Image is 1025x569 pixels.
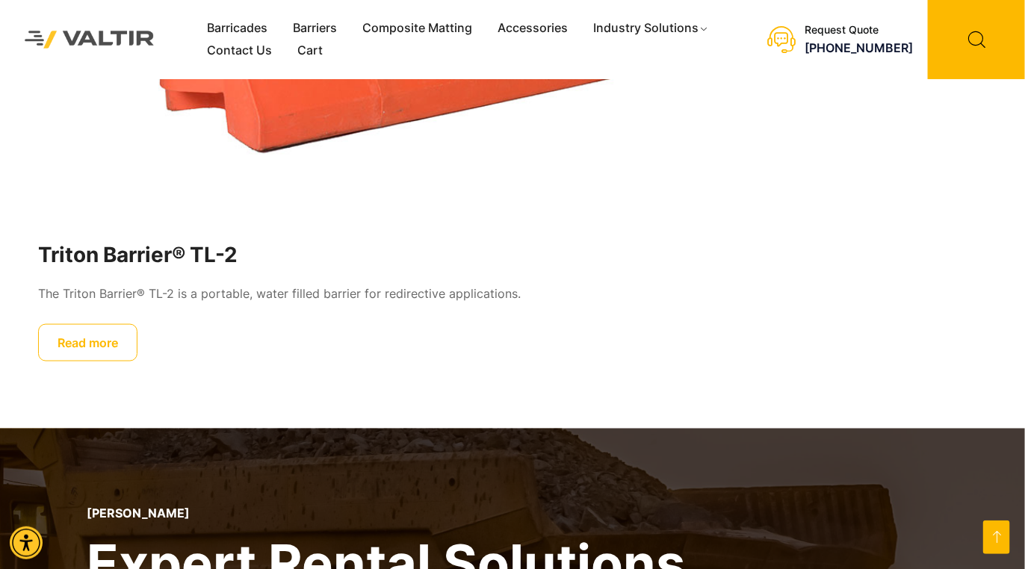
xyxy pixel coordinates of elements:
a: Contact Us [194,40,285,62]
a: Composite Matting [350,17,485,40]
img: Valtir Rentals [11,17,168,62]
div: Request Quote [805,24,913,37]
p: The Triton Barrier® TL-2 is a portable, water filled barrier for redirective applications. [38,283,987,305]
a: Barricades [194,17,280,40]
a: Open this option [983,520,1010,554]
a: Cart [285,40,335,62]
a: Industry Solutions [580,17,722,40]
div: Accessibility Menu [10,526,43,559]
a: call (888) 496-3625 [805,40,913,55]
a: Read more Triton Barrier® TL-2 [38,324,137,361]
a: Barriers [280,17,350,40]
a: Accessories [485,17,580,40]
a: Triton Barrier® TL-2 [38,241,987,268]
p: [PERSON_NAME] [87,507,685,521]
